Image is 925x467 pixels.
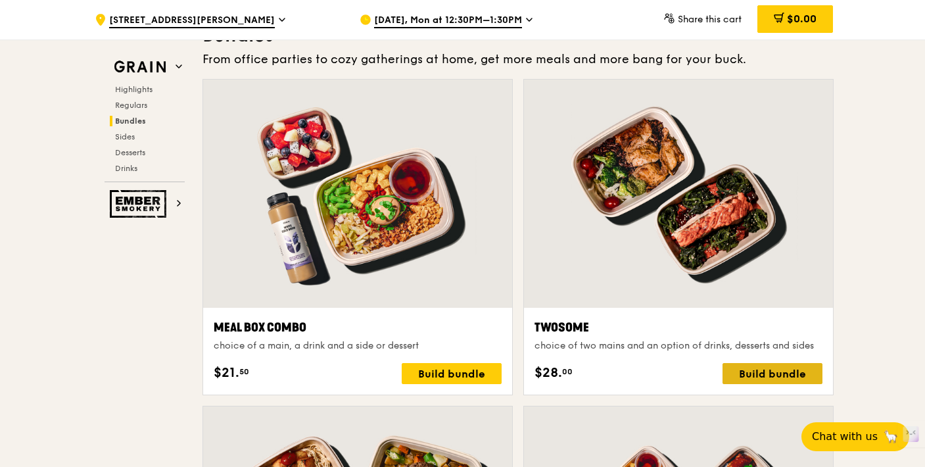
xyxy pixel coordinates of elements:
span: Regulars [115,101,147,110]
span: Desserts [115,148,145,157]
div: From office parties to cozy gatherings at home, get more meals and more bang for your buck. [202,50,834,68]
span: $0.00 [787,12,817,25]
span: Highlights [115,85,153,94]
span: [STREET_ADDRESS][PERSON_NAME] [109,14,275,28]
img: Ember Smokery web logo [110,190,170,218]
img: Grain web logo [110,55,170,79]
span: 00 [562,366,573,377]
span: $21. [214,363,239,383]
span: Share this cart [678,14,742,25]
span: [DATE], Mon at 12:30PM–1:30PM [374,14,522,28]
span: 50 [239,366,249,377]
span: 🦙 [883,429,899,445]
div: Build bundle [723,363,822,384]
span: Chat with us [812,429,878,445]
span: Drinks [115,164,137,173]
div: Twosome [534,318,822,337]
div: choice of a main, a drink and a side or dessert [214,339,502,353]
span: $28. [534,363,562,383]
div: choice of two mains and an option of drinks, desserts and sides [534,339,822,353]
span: Sides [115,132,135,141]
div: Build bundle [402,363,502,384]
div: Meal Box Combo [214,318,502,337]
button: Chat with us🦙 [801,422,909,451]
span: Bundles [115,116,146,126]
